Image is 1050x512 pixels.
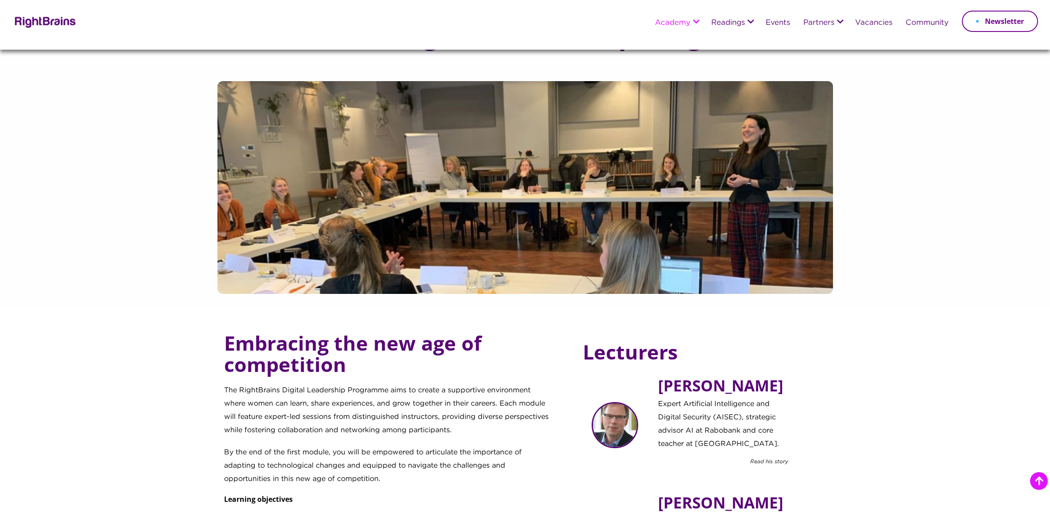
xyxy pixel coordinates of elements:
[583,332,810,371] h4: Lecturers
[658,398,788,457] p: Expert Artificial Intelligence and Digital Security (AISEC), strategic advisor AI at Rabobank and...
[766,19,790,27] a: Events
[906,19,949,27] a: Community
[711,19,745,27] a: Readings
[224,332,554,384] h4: Embracing the new age of competition
[224,446,554,495] p: By the end of the first module, you will be empowered to articulate the importance of adapting to...
[750,457,788,465] span: Read his story
[855,19,892,27] a: Vacancies
[592,371,788,465] a: Afbeelding [PERSON_NAME] Expert Artificial Intelligence and Digital Security (AISEC), strategic a...
[12,15,76,28] img: Rightbrains
[592,402,638,449] img: Afbeelding
[658,377,788,398] h5: [PERSON_NAME]
[655,19,690,27] a: Academy
[962,11,1038,32] a: Newsletter
[803,19,834,27] a: Partners
[224,384,554,446] p: The RightBrains Digital Leadership Programme aims to create a supportive environment where women ...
